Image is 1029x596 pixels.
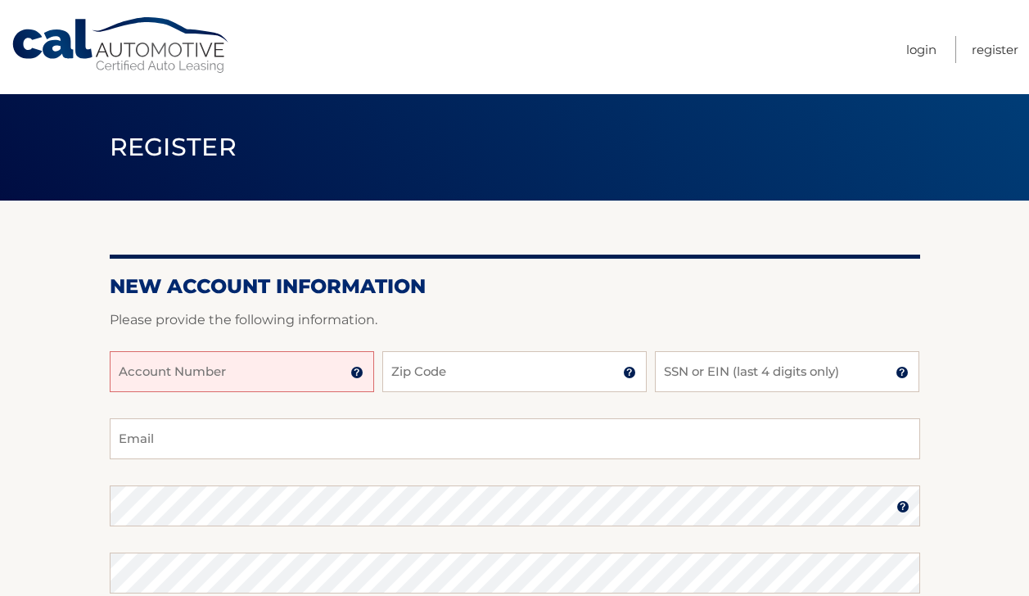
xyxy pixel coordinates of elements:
[623,366,636,379] img: tooltip.svg
[110,132,237,162] span: Register
[110,418,920,459] input: Email
[906,36,936,63] a: Login
[655,351,919,392] input: SSN or EIN (last 4 digits only)
[11,16,232,74] a: Cal Automotive
[350,366,363,379] img: tooltip.svg
[110,351,374,392] input: Account Number
[896,366,909,379] img: tooltip.svg
[972,36,1018,63] a: Register
[110,274,920,299] h2: New Account Information
[110,309,920,332] p: Please provide the following information.
[382,351,647,392] input: Zip Code
[896,500,909,513] img: tooltip.svg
